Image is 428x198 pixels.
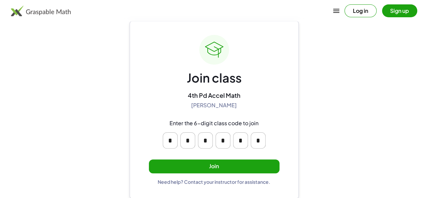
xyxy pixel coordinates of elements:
button: Join [149,159,279,173]
input: Please enter OTP character 3 [198,132,213,149]
div: Enter the 6-digit class code to join [170,120,258,127]
button: Sign up [382,4,417,17]
input: Please enter OTP character 6 [251,132,266,149]
input: Please enter OTP character 2 [180,132,195,149]
div: [PERSON_NAME] [191,102,237,109]
div: Join class [187,70,242,86]
button: Log in [344,4,377,17]
input: Please enter OTP character 4 [216,132,230,149]
input: Please enter OTP character 5 [233,132,248,149]
input: Please enter OTP character 1 [163,132,178,149]
div: 4th Pd Accel Math [188,91,241,99]
div: Need help? Contact your instructor for assistance. [158,179,270,185]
